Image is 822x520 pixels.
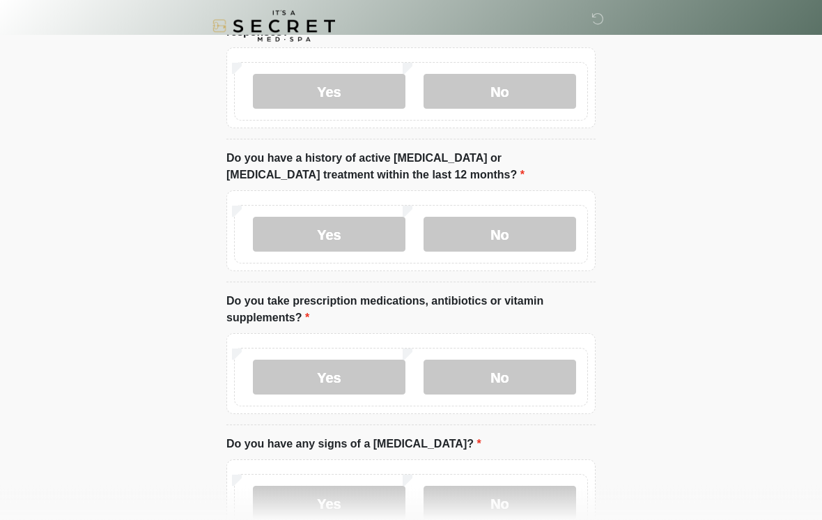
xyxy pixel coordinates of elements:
label: Yes [253,217,405,252]
label: Yes [253,75,405,109]
label: Do you have any signs of a [MEDICAL_DATA]? [226,436,481,453]
label: Do you take prescription medications, antibiotics or vitamin supplements? [226,293,596,327]
img: It's A Secret Med Spa Logo [212,10,335,42]
label: Yes [253,360,405,395]
label: No [424,217,576,252]
label: No [424,360,576,395]
label: Do you have a history of active [MEDICAL_DATA] or [MEDICAL_DATA] treatment within the last 12 mon... [226,151,596,184]
label: No [424,75,576,109]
